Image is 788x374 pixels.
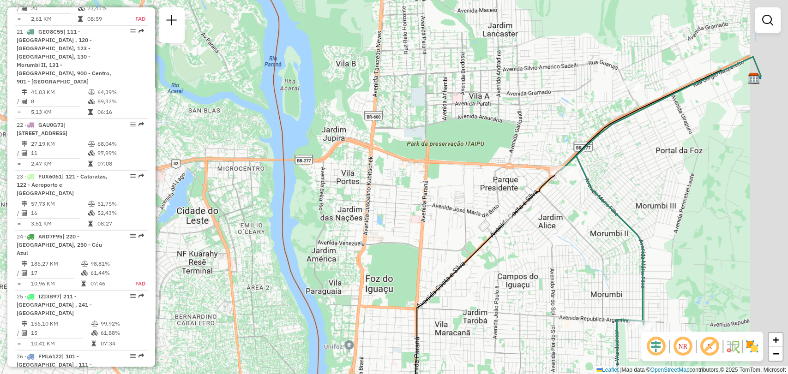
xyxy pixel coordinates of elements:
[88,99,95,104] i: % de utilização da cubagem
[22,261,27,267] i: Distância Total
[125,14,146,24] td: FAD
[749,72,761,84] img: CDD Foz
[17,28,111,85] span: | 111 - [GEOGRAPHIC_DATA] , 120 - [GEOGRAPHIC_DATA], 123 - [GEOGRAPHIC_DATA], 130 - Morumbi II, 1...
[30,319,91,328] td: 156,10 KM
[78,16,83,22] i: Tempo total em rota
[758,11,777,30] a: Exibir filtros
[138,293,144,299] em: Rota exportada
[88,109,93,115] i: Tempo total em rota
[22,150,27,156] i: Total de Atividades
[22,99,27,104] i: Total de Atividades
[22,141,27,147] i: Distância Total
[748,72,760,84] img: CDD Foz do Iguaçu
[30,4,78,13] td: 20
[138,173,144,179] em: Rota exportada
[130,122,136,127] em: Opções
[22,6,27,11] i: Total de Atividades
[88,89,95,95] i: % de utilização do peso
[17,279,21,288] td: =
[38,173,62,180] span: FUX6061
[30,328,91,338] td: 15
[138,122,144,127] em: Rota exportada
[22,330,27,336] i: Total de Atividades
[17,219,21,228] td: =
[97,219,144,228] td: 08:27
[100,328,144,338] td: 61,88%
[88,161,93,166] i: Tempo total em rota
[97,148,144,158] td: 97,99%
[78,6,85,11] i: % de utilização da cubagem
[38,353,62,360] span: FML6122
[594,366,788,374] div: Map data © contributors,© 2025 TomTom, Microsoft
[17,148,21,158] td: /
[672,335,694,357] span: Ocultar NR
[17,339,21,348] td: =
[22,270,27,276] i: Total de Atividades
[30,259,81,268] td: 186,27 KM
[17,14,21,24] td: =
[22,201,27,207] i: Distância Total
[17,233,102,256] span: | 220 - [GEOGRAPHIC_DATA], 250 - Céu Azul
[17,121,67,137] span: 22 -
[30,107,88,117] td: 5,13 KM
[30,208,88,218] td: 16
[81,270,88,276] i: % de utilização da cubagem
[100,339,144,348] td: 07:34
[130,29,136,34] em: Opções
[30,139,88,148] td: 27,19 KM
[17,328,21,338] td: /
[30,219,88,228] td: 3,61 KM
[81,261,88,267] i: % de utilização do peso
[30,97,88,106] td: 8
[81,281,86,286] i: Tempo total em rota
[645,335,667,357] span: Ocultar deslocamento
[38,121,64,128] span: GAU0G73
[38,293,60,300] span: IZI3B97
[30,199,88,208] td: 57,73 KM
[22,210,27,216] i: Total de Atividades
[88,141,95,147] i: % de utilização do peso
[97,88,144,97] td: 64,39%
[97,107,144,117] td: 06:16
[130,353,136,359] em: Opções
[38,28,63,35] span: GEO8C55
[17,293,92,316] span: 25 -
[617,81,640,90] div: Atividade não roteirizada - ROBERTO PETRY SUPERM
[162,11,181,32] a: Nova sessão e pesquisa
[88,150,95,156] i: % de utilização da cubagem
[91,321,98,327] i: % de utilização do peso
[38,233,62,240] span: ARD7F95
[97,97,144,106] td: 89,32%
[91,330,98,336] i: % de utilização da cubagem
[22,89,27,95] i: Distância Total
[17,293,92,316] span: | 211 - [GEOGRAPHIC_DATA] , 241 - [GEOGRAPHIC_DATA]
[22,321,27,327] i: Distância Total
[769,347,782,361] a: Zoom out
[17,28,111,85] span: 21 -
[130,173,136,179] em: Opções
[769,333,782,347] a: Zoom in
[30,88,88,97] td: 41,03 KM
[88,210,95,216] i: % de utilização da cubagem
[138,233,144,239] em: Rota exportada
[30,148,88,158] td: 11
[725,339,740,354] img: Fluxo de ruas
[126,279,146,288] td: FAD
[138,29,144,34] em: Rota exportada
[17,159,21,168] td: =
[17,233,102,256] span: 24 -
[87,4,125,13] td: 73,41%
[30,159,88,168] td: 2,47 KM
[130,233,136,239] em: Opções
[100,319,144,328] td: 99,92%
[17,268,21,278] td: /
[97,139,144,148] td: 68,04%
[17,208,21,218] td: /
[97,199,144,208] td: 51,75%
[30,279,81,288] td: 10,96 KM
[17,173,108,196] span: | 121 - Cataratas, 122 - Aeroporto e [GEOGRAPHIC_DATA]
[17,97,21,106] td: /
[87,14,125,24] td: 08:59
[130,293,136,299] em: Opções
[773,348,779,359] span: −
